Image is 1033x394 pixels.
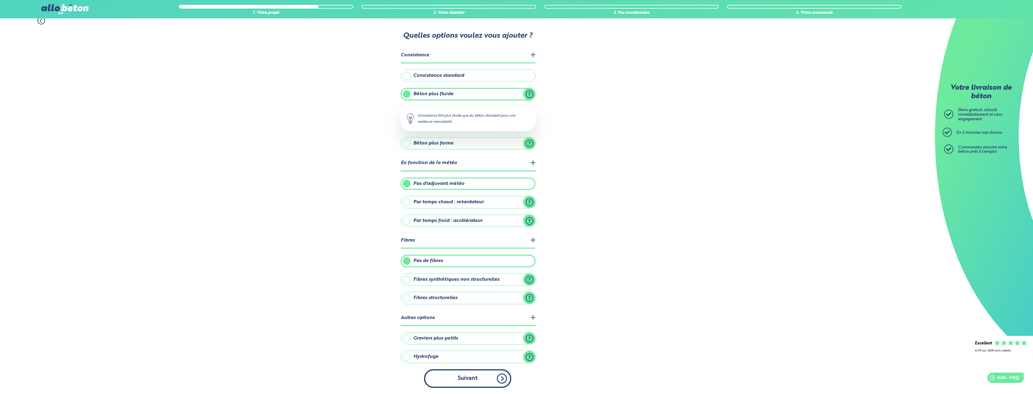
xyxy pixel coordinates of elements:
div: Consistance (S4) plus fluide que du béton standard pour une meilleure maniabilité [401,107,535,131]
label: Pas de fibres [401,255,535,267]
legend: Consistance [401,48,535,63]
label: Consistance standard [401,69,535,82]
label: Béton plus ferme [401,137,535,149]
label: Par temps chaud : retardateur [401,196,535,208]
div: 4. Votre commande [727,11,902,15]
div: 2. Votre chantier [361,11,536,15]
label: Hydrofuge [401,351,535,363]
label: Fibres synthétiques non structurelles [401,273,535,286]
img: allobéton [41,4,89,14]
p: Votre livraison de béton [946,84,1016,101]
div: 4.7/5 sur 2300 avis clients [975,349,1027,352]
legend: Autres options [401,310,535,326]
label: Graviers plus petits [401,332,535,344]
legend: En fonction de la météo [401,156,535,171]
button: Suivant [424,369,511,388]
span: Devis gratuit, calculé immédiatement et sans engagement [958,108,1002,121]
div: 1. Votre projet [179,11,354,15]
legend: Fibres [401,233,535,249]
iframe: Help widget launcher [978,370,1026,387]
label: Par temps froid : accélérateur [401,215,535,227]
label: Béton plus fluide [401,88,535,100]
label: Fibres structurelles [401,292,535,304]
span: Commandez ensuite votre béton prêt à l'emploi [958,145,1007,154]
span: En 2 minutes top chrono [956,131,1002,135]
p: Quelles options voulez vous ajouter ? [400,32,535,40]
div: 3. Vos coordonnées [544,11,719,15]
div: Excellent [975,341,992,346]
label: Pas d'adjuvant météo [401,178,535,190]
